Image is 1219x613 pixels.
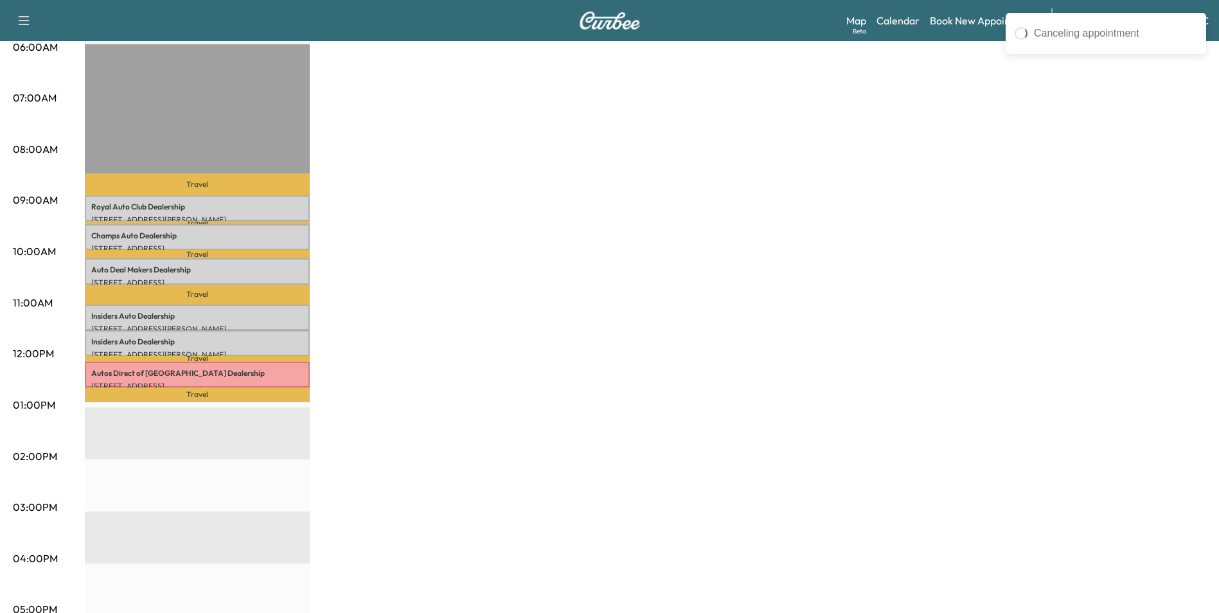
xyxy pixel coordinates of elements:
[13,397,55,413] p: 01:00PM
[91,368,303,378] p: Autos Direct of [GEOGRAPHIC_DATA] Dealership
[579,12,641,30] img: Curbee Logo
[13,141,58,157] p: 08:00AM
[930,13,1038,28] a: Book New Appointment
[91,202,303,212] p: Royal Auto Club Dealership
[85,356,310,361] p: Travel
[91,244,303,254] p: [STREET_ADDRESS]
[13,244,56,259] p: 10:00AM
[13,499,57,515] p: 03:00PM
[85,173,310,195] p: Travel
[91,350,303,360] p: [STREET_ADDRESS][PERSON_NAME]
[91,215,303,225] p: [STREET_ADDRESS][PERSON_NAME]
[13,295,53,310] p: 11:00AM
[846,13,866,28] a: MapBeta
[13,192,58,208] p: 09:00AM
[13,90,57,105] p: 07:00AM
[85,387,310,402] p: Travel
[13,39,58,55] p: 06:00AM
[91,337,303,347] p: Insiders Auto Dealership
[91,278,303,288] p: [STREET_ADDRESS]
[85,221,310,224] p: Travel
[85,250,310,258] p: Travel
[91,311,303,321] p: Insiders Auto Dealership
[853,26,866,36] div: Beta
[91,381,303,391] p: [STREET_ADDRESS]
[1034,26,1197,41] div: Canceling appointment
[91,324,303,334] p: [STREET_ADDRESS][PERSON_NAME]
[13,449,57,464] p: 02:00PM
[91,265,303,275] p: Auto Deal Makers Dealership
[91,231,303,241] p: Champs Auto Dealership
[13,551,58,566] p: 04:00PM
[13,346,54,361] p: 12:00PM
[876,13,920,28] a: Calendar
[85,285,310,305] p: Travel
